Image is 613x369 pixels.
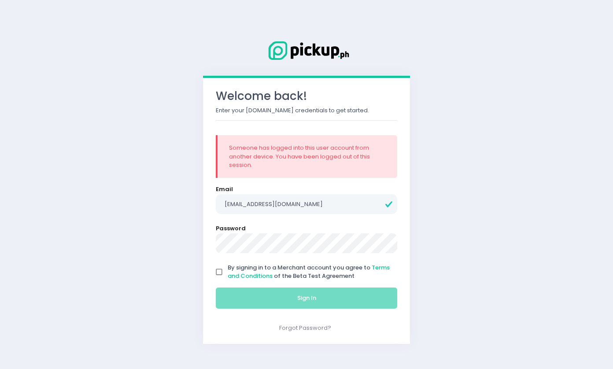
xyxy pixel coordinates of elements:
[229,144,386,170] div: Someone has logged into this user account from another device. You have been logged out of this s...
[216,288,397,309] button: Sign In
[262,40,351,62] img: Logo
[216,106,397,115] p: Enter your [DOMAIN_NAME] credentials to get started.
[216,224,246,233] label: Password
[216,185,233,194] label: Email
[228,263,390,280] span: By signing in to a Merchant account you agree to of the Beta Test Agreement
[228,263,390,280] a: Terms and Conditions
[216,89,397,103] h3: Welcome back!
[279,324,331,332] a: Forgot Password?
[216,194,397,214] input: Email
[297,294,316,302] span: Sign In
